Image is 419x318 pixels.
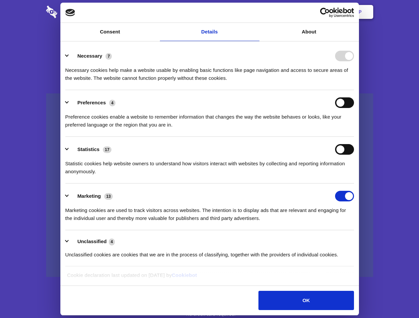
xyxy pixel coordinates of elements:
label: Statistics [77,146,100,152]
button: Marketing (13) [65,191,117,201]
div: Marketing cookies are used to track visitors across websites. The intention is to display ads tha... [65,201,354,222]
img: logo [65,9,75,16]
div: Statistic cookies help website owners to understand how visitors interact with websites by collec... [65,155,354,176]
a: Wistia video thumbnail [46,93,373,277]
a: Consent [60,23,160,41]
button: Necessary (7) [65,51,116,61]
span: 4 [109,100,115,106]
a: Usercentrics Cookiebot - opens in a new window [296,8,354,18]
div: Unclassified cookies are cookies that we are in the process of classifying, together with the pro... [65,246,354,259]
span: 13 [104,193,113,200]
a: Contact [269,2,300,22]
a: Login [301,2,330,22]
h1: Eliminate Slack Data Loss. [46,30,373,54]
button: Preferences (4) [65,97,120,108]
h4: Auto-redaction of sensitive data, encrypted data sharing and self-destructing private chats. Shar... [46,60,373,82]
a: Details [160,23,259,41]
a: Pricing [195,2,224,22]
iframe: Drift Widget Chat Controller [386,285,411,310]
a: About [259,23,359,41]
span: 17 [103,146,111,153]
span: 4 [109,238,115,245]
img: logo-wordmark-white-trans-d4663122ce5f474addd5e946df7df03e33cb6a1c49d2221995e7729f52c070b2.svg [46,6,103,18]
label: Necessary [77,53,102,59]
div: Cookie declaration last updated on [DATE] by [62,271,357,284]
label: Marketing [77,193,101,199]
button: OK [258,291,354,310]
label: Preferences [77,100,106,105]
div: Preference cookies enable a website to remember information that changes the way the website beha... [65,108,354,129]
button: Unclassified (4) [65,238,119,246]
button: Statistics (17) [65,144,116,155]
div: Necessary cookies help make a website usable by enabling basic functions like page navigation and... [65,61,354,82]
span: 7 [105,53,112,60]
a: Cookiebot [172,272,197,278]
